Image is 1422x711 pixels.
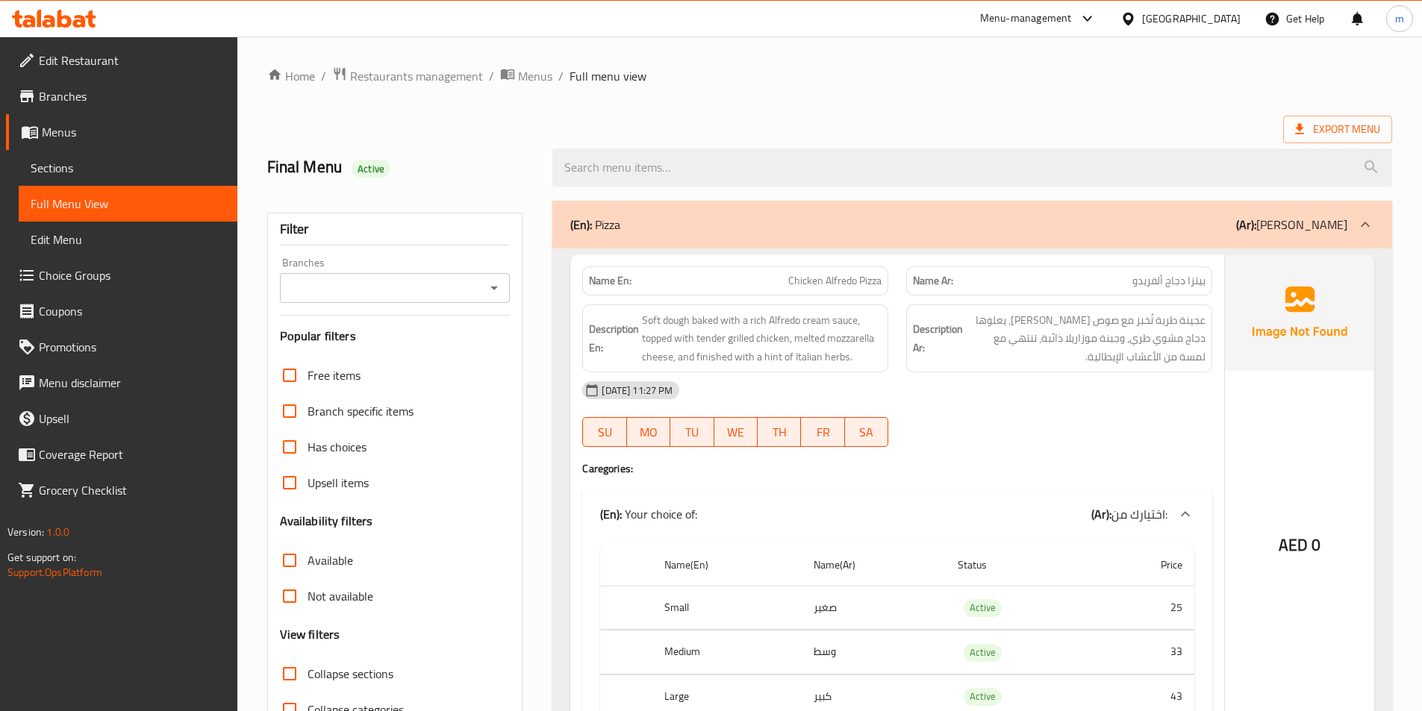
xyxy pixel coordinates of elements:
li: / [558,67,564,85]
div: Active [352,160,390,178]
span: Upsell items [308,474,369,492]
span: Menu disclaimer [39,374,225,392]
span: Coupons [39,302,225,320]
b: (Ar): [1091,503,1111,525]
a: Edit Menu [19,222,237,257]
a: Restaurants management [332,66,483,86]
span: Full Menu View [31,195,225,213]
button: Open [484,278,505,298]
span: Restaurants management [350,67,483,85]
span: FR [807,422,838,443]
span: [DATE] 11:27 PM [596,383,679,398]
span: TH [764,422,795,443]
span: Active [964,688,1002,705]
span: Chicken Alfredo Pizza [788,273,882,289]
p: Your choice of: [600,505,697,523]
a: Menu disclaimer [6,365,237,401]
button: FR [801,417,844,447]
td: وسط [802,630,946,674]
div: (En): Your choice of:(Ar):اختيارك من: [582,490,1212,538]
th: Small [652,586,801,630]
p: [PERSON_NAME] [1236,216,1347,234]
a: Menus [6,114,237,150]
a: Branches [6,78,237,114]
span: Available [308,551,353,569]
a: Sections [19,150,237,186]
span: Active [964,599,1002,616]
button: SA [845,417,888,447]
th: Medium [652,630,801,674]
th: Name(En) [652,544,801,586]
span: 1.0.0 [46,522,69,542]
b: (En): [570,213,592,236]
h2: Final Menu [267,156,535,178]
a: Coverage Report [6,436,237,472]
a: Support.OpsPlatform [7,563,102,582]
span: Version: [7,522,44,542]
a: Promotions [6,329,237,365]
span: Branch specific items [308,402,414,420]
td: 25 [1094,586,1194,630]
span: Not available [308,587,373,605]
strong: Description En: [589,320,639,357]
span: Export Menu [1295,120,1380,139]
a: Grocery Checklist [6,472,237,508]
td: 33 [1094,630,1194,674]
span: SU [589,422,620,443]
span: Edit Restaurant [39,51,225,69]
span: 0 [1312,530,1320,560]
li: / [489,67,494,85]
span: بيتزا دجاج ألفريدو [1132,273,1206,289]
span: SA [851,422,882,443]
h4: Caregories: [582,461,1212,476]
a: Menus [500,66,552,86]
span: Soft dough baked with a rich Alfredo cream sauce, topped with tender grilled chicken, melted mozz... [642,311,882,366]
span: Has choices [308,438,367,456]
div: Menu-management [980,10,1072,28]
div: Filter [280,213,511,245]
th: Price [1094,544,1194,586]
div: Active [964,644,1002,662]
b: (Ar): [1236,213,1256,236]
nav: breadcrumb [267,66,1392,86]
div: [GEOGRAPHIC_DATA] [1142,10,1241,27]
h3: View filters [280,626,340,643]
td: صغير [802,586,946,630]
button: MO [627,417,670,447]
span: Collapse sections [308,665,393,683]
b: (En): [600,503,622,525]
img: Ae5nvW7+0k+MAAAAAElFTkSuQmCC [1225,254,1374,371]
span: MO [633,422,664,443]
a: Full Menu View [19,186,237,222]
a: Edit Restaurant [6,43,237,78]
span: Branches [39,87,225,105]
h3: Popular filters [280,328,511,345]
span: Coverage Report [39,445,225,463]
span: Sections [31,159,225,177]
div: Active [964,688,1002,706]
span: Choice Groups [39,266,225,284]
span: Active [964,644,1002,661]
span: Get support on: [7,548,76,567]
button: TH [758,417,801,447]
button: SU [582,417,626,447]
span: اختيارك من: [1111,503,1167,525]
span: Active [352,162,390,176]
span: Full menu view [570,67,646,85]
div: Active [964,599,1002,617]
strong: Name Ar: [913,273,953,289]
span: Upsell [39,410,225,427]
strong: Name En: [589,273,632,289]
div: (En): Pizza(Ar):[PERSON_NAME] [552,201,1392,248]
span: عجينة طرية تُخبز مع صوص ألفريدو الكريمي الغني، يعلوها دجاج مشوي طري، وجبنة موزاريلا ذائبة، تنتهي ... [966,311,1206,366]
a: Home [267,67,315,85]
span: TU [676,422,708,443]
span: Menus [42,123,225,141]
p: Pizza [570,216,620,234]
span: AED [1279,530,1308,560]
button: WE [714,417,758,447]
th: Name(Ar) [802,544,946,586]
li: / [321,67,326,85]
span: m [1395,10,1404,27]
input: search [552,148,1392,187]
